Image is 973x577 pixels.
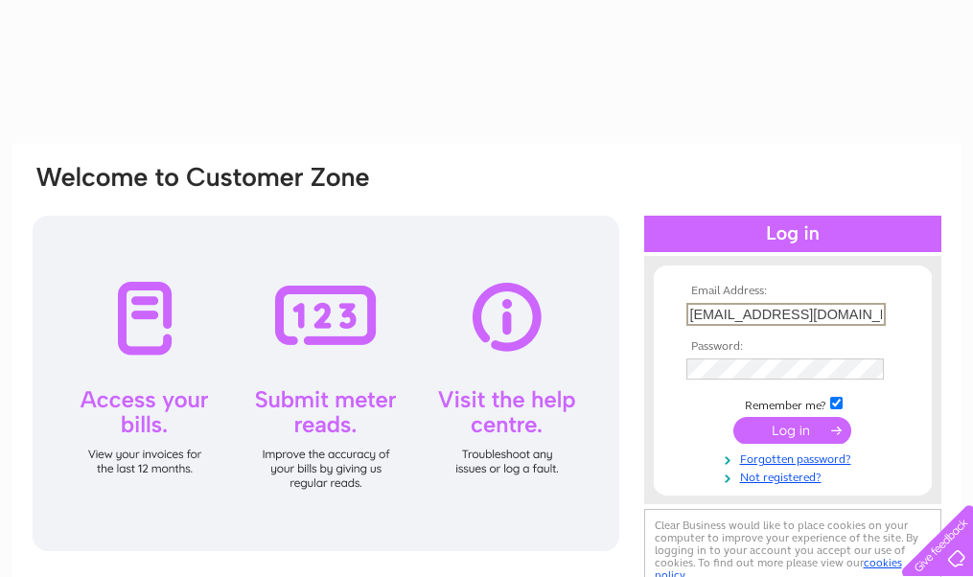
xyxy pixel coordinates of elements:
[686,467,904,485] a: Not registered?
[733,417,851,444] input: Submit
[682,340,904,354] th: Password:
[682,394,904,413] td: Remember me?
[686,449,904,467] a: Forgotten password?
[682,285,904,298] th: Email Address:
